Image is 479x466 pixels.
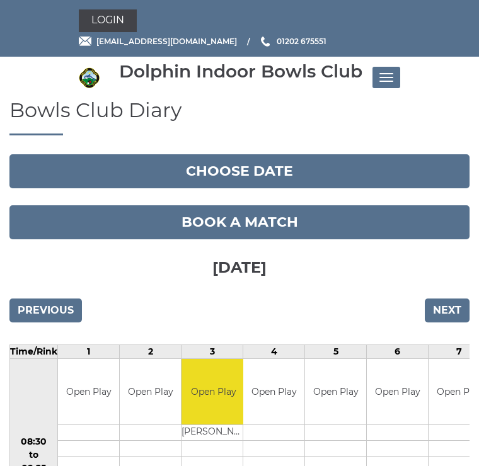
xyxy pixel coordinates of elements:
button: Choose date [9,154,470,188]
td: 5 [305,344,367,358]
a: Login [79,9,137,32]
h1: Bowls Club Diary [9,99,470,135]
div: Dolphin Indoor Bowls Club [119,62,362,81]
td: 3 [182,344,243,358]
input: Next [425,298,470,322]
a: Email [EMAIL_ADDRESS][DOMAIN_NAME] [79,35,237,47]
img: Phone us [261,37,270,47]
td: 4 [243,344,305,358]
button: Toggle navigation [372,67,400,88]
td: [PERSON_NAME] [182,425,245,441]
td: 1 [58,344,120,358]
input: Previous [9,298,82,322]
a: Phone us 01202 675551 [259,35,326,47]
h3: [DATE] [9,239,470,292]
td: 2 [120,344,182,358]
td: Open Play [305,359,366,425]
img: Dolphin Indoor Bowls Club [79,67,100,88]
td: Open Play [243,359,304,425]
td: Open Play [120,359,181,425]
td: Open Play [182,359,245,425]
a: Book a match [9,205,470,239]
img: Email [79,37,91,46]
td: 6 [367,344,429,358]
td: Open Play [367,359,428,425]
td: Open Play [58,359,119,425]
span: 01202 675551 [277,37,326,46]
span: [EMAIL_ADDRESS][DOMAIN_NAME] [96,37,237,46]
td: Time/Rink [10,344,58,358]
